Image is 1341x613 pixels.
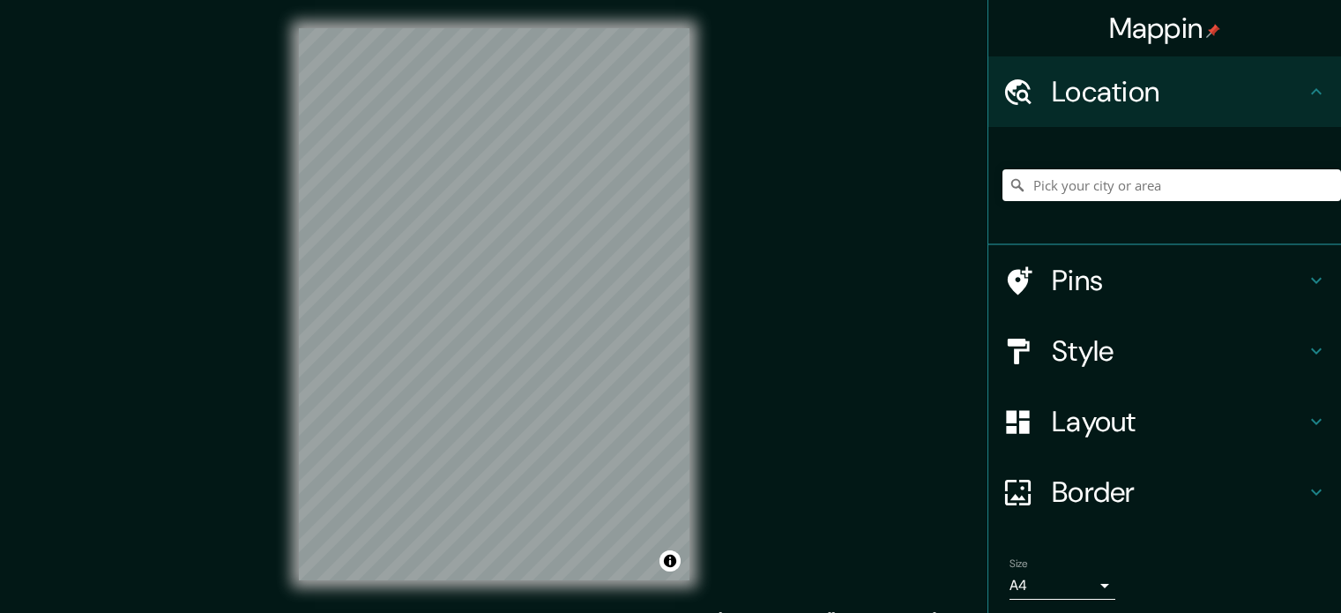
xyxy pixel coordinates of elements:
img: pin-icon.png [1206,24,1220,38]
div: Pins [988,245,1341,316]
h4: Pins [1052,263,1306,298]
h4: Mappin [1109,11,1221,46]
div: Style [988,316,1341,386]
div: Location [988,56,1341,127]
div: A4 [1009,572,1115,600]
h4: Location [1052,74,1306,109]
button: Toggle attribution [659,550,681,572]
label: Size [1009,557,1028,572]
div: Layout [988,386,1341,457]
h4: Border [1052,475,1306,510]
input: Pick your city or area [1002,169,1341,201]
div: Border [988,457,1341,527]
h4: Layout [1052,404,1306,439]
h4: Style [1052,333,1306,369]
canvas: Map [299,28,689,580]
